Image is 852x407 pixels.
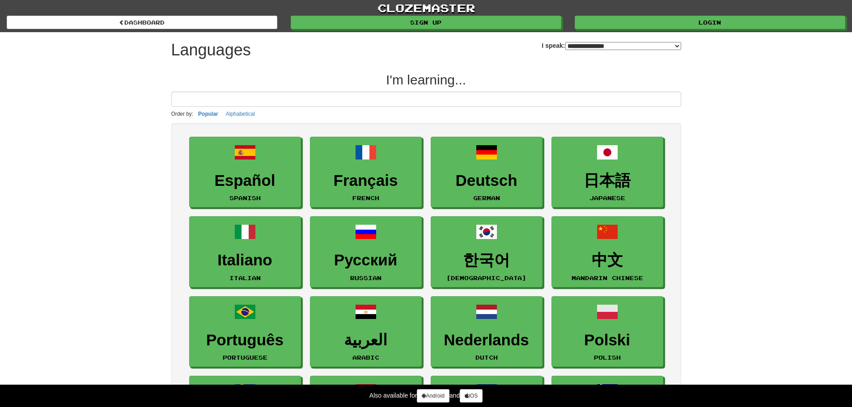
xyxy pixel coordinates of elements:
small: [DEMOGRAPHIC_DATA] [446,275,526,281]
small: Dutch [475,354,498,361]
h3: 한국어 [436,252,538,269]
a: PortuguêsPortuguese [189,296,301,367]
a: EspañolSpanish [189,137,301,208]
h3: Nederlands [436,331,538,349]
a: 한국어[DEMOGRAPHIC_DATA] [431,216,543,287]
a: iOS [460,389,483,403]
small: Japanese [589,195,625,201]
a: NederlandsDutch [431,296,543,367]
a: Login [575,16,845,29]
h2: I'm learning... [171,72,681,87]
h3: Italiano [194,252,296,269]
h3: العربية [315,331,417,349]
a: العربيةArabic [310,296,422,367]
a: DeutschGerman [431,137,543,208]
small: Italian [229,275,261,281]
a: FrançaisFrench [310,137,422,208]
h3: Español [194,172,296,189]
a: Android [417,389,449,403]
a: PolskiPolish [551,296,663,367]
small: Spanish [229,195,261,201]
select: I speak: [565,42,681,50]
label: I speak: [542,41,681,50]
a: РусскийRussian [310,216,422,287]
h3: Français [315,172,417,189]
h3: Deutsch [436,172,538,189]
a: 中文Mandarin Chinese [551,216,663,287]
h3: Português [194,331,296,349]
small: Polish [594,354,621,361]
a: ItalianoItalian [189,216,301,287]
small: Mandarin Chinese [572,275,643,281]
small: Portuguese [223,354,267,361]
h1: Languages [171,41,251,59]
small: German [473,195,500,201]
a: 日本語Japanese [551,137,663,208]
small: Arabic [352,354,379,361]
a: dashboard [7,16,277,29]
button: Alphabetical [223,109,258,119]
small: Order by: [171,111,194,117]
h3: 日本語 [556,172,658,189]
small: French [352,195,379,201]
h3: Русский [315,252,417,269]
h3: Polski [556,331,658,349]
h3: 中文 [556,252,658,269]
small: Russian [350,275,381,281]
button: Popular [195,109,221,119]
a: Sign up [291,16,561,29]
